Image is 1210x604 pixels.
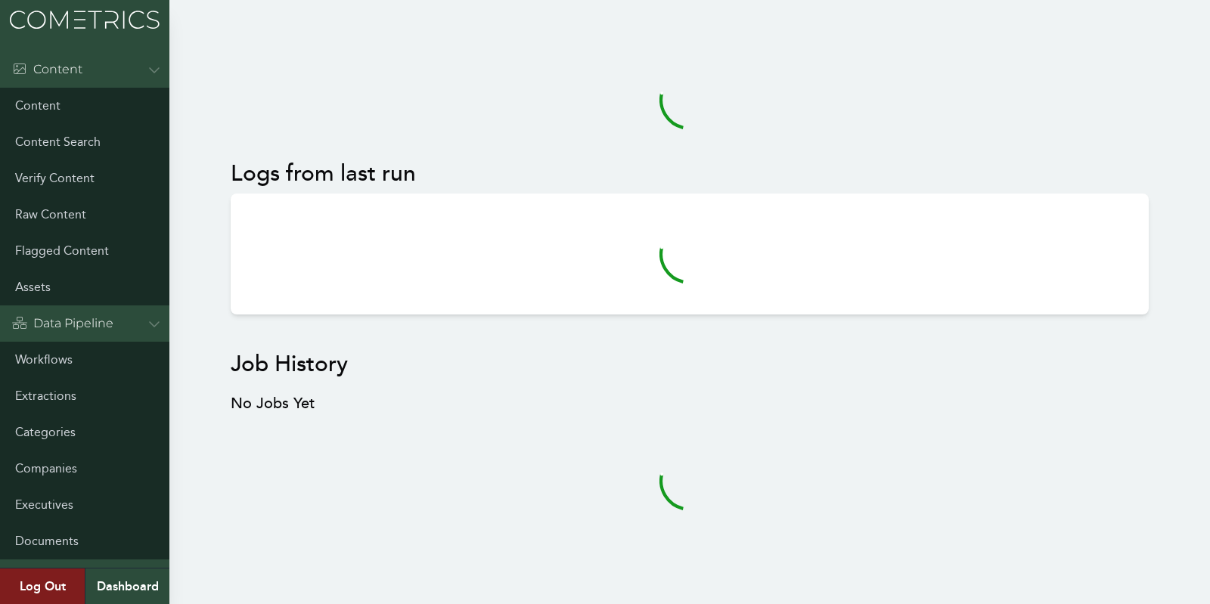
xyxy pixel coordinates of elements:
[231,160,1148,187] h2: Logs from last run
[231,351,1148,378] h2: Job History
[12,60,82,79] div: Content
[659,224,720,284] svg: audio-loading
[85,568,169,604] a: Dashboard
[231,393,1148,414] h3: No Jobs Yet
[12,314,113,333] div: Data Pipeline
[659,70,720,130] svg: audio-loading
[659,451,720,511] svg: audio-loading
